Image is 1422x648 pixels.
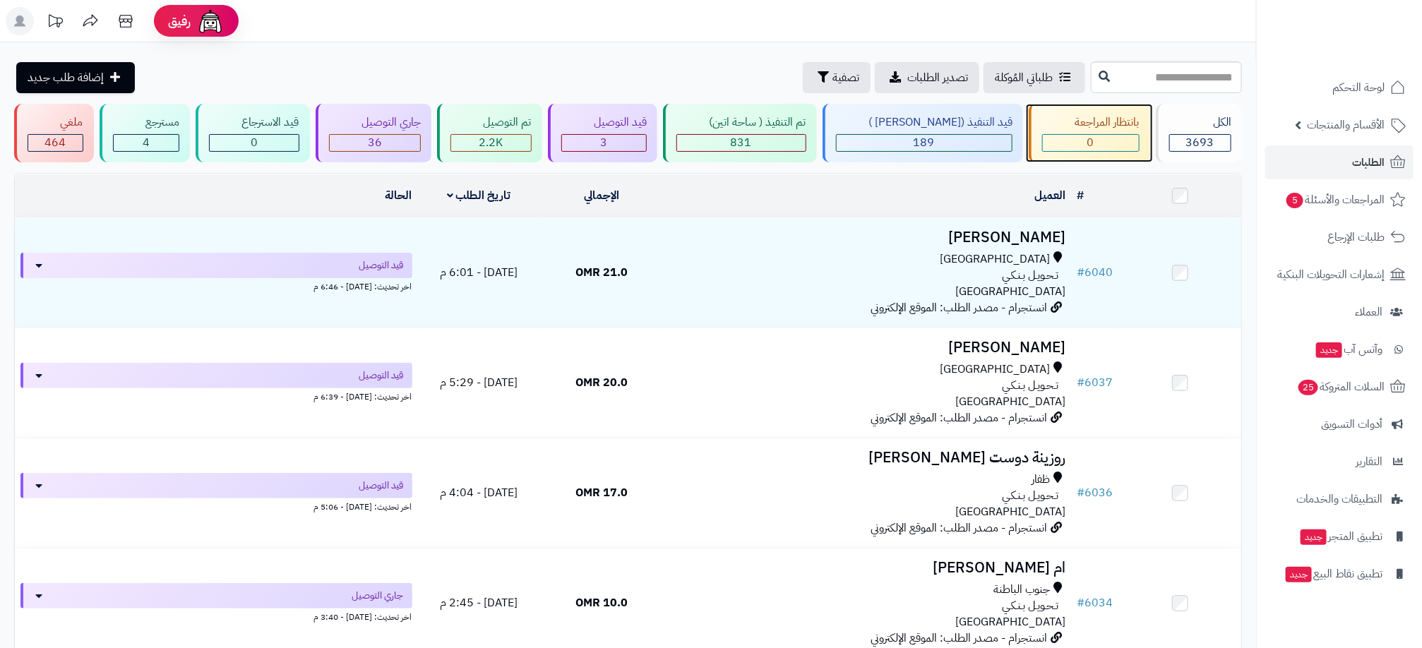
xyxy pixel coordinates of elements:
button: تصفية [803,62,871,93]
span: جنوب الباطنة [993,582,1050,598]
h3: ام [PERSON_NAME] [669,560,1065,576]
span: # [1077,374,1085,391]
span: الطلبات [1352,152,1385,172]
span: 20.0 OMR [575,374,628,391]
span: جديد [1301,529,1327,545]
span: تطبيق نقاط البيع [1284,564,1382,584]
div: قيد الاسترجاع [209,114,299,131]
span: تصدير الطلبات [907,69,968,86]
div: تم التوصيل [450,114,532,131]
span: 21.0 OMR [575,264,628,281]
div: 831 [677,135,806,151]
span: انستجرام - مصدر الطلب: الموقع الإلكتروني [871,409,1047,426]
div: 36 [330,135,421,151]
a: قيد الاسترجاع 0 [193,104,313,162]
span: وآتس آب [1315,340,1382,359]
a: الإجمالي [584,187,619,204]
div: اخر تحديث: [DATE] - 5:06 م [20,498,412,513]
span: [DATE] - 5:29 م [440,374,518,391]
a: العملاء [1265,295,1414,329]
span: التقارير [1356,452,1382,472]
span: 2.2K [479,134,503,151]
span: طلباتي المُوكلة [995,69,1053,86]
a: التطبيقات والخدمات [1265,482,1414,516]
span: التطبيقات والخدمات [1296,489,1382,509]
a: طلبات الإرجاع [1265,220,1414,254]
h3: روزينة دوست [PERSON_NAME] [669,450,1065,466]
span: الأقسام والمنتجات [1307,115,1385,135]
span: [DATE] - 4:04 م [440,484,518,501]
div: اخر تحديث: [DATE] - 6:39 م [20,388,412,403]
span: ظفار [1032,472,1050,488]
div: 4 [114,135,179,151]
span: 4 [143,134,150,151]
span: قيد التوصيل [359,368,404,383]
div: جاري التوصيل [329,114,422,131]
a: الحالة [386,187,412,204]
span: رفيق [168,13,191,30]
a: #6036 [1077,484,1113,501]
h3: [PERSON_NAME] [669,229,1065,246]
a: #6037 [1077,374,1113,391]
span: # [1077,484,1085,501]
a: المراجعات والأسئلة5 [1265,183,1414,217]
a: مسترجع 4 [97,104,193,162]
span: انستجرام - مصدر الطلب: الموقع الإلكتروني [871,299,1047,316]
span: [GEOGRAPHIC_DATA] [955,613,1065,630]
span: العملاء [1355,302,1382,322]
span: تصفية [832,69,859,86]
a: وآتس آبجديد [1265,332,1414,366]
span: 831 [731,134,752,151]
div: تم التنفيذ ( ساحة اتين) [676,114,806,131]
span: 189 [914,134,935,151]
span: [GEOGRAPHIC_DATA] [940,251,1050,268]
a: السلات المتروكة25 [1265,370,1414,404]
a: لوحة التحكم [1265,71,1414,104]
span: # [1077,594,1085,611]
div: 3 [562,135,647,151]
span: المراجعات والأسئلة [1285,190,1385,210]
span: [DATE] - 6:01 م [440,264,518,281]
a: قيد التوصيل 3 [545,104,661,162]
span: # [1077,264,1085,281]
div: 2166 [451,135,531,151]
span: 5 [1286,193,1303,208]
span: تـحـويـل بـنـكـي [1002,598,1058,614]
img: ai-face.png [196,7,225,35]
span: 36 [368,134,382,151]
div: اخر تحديث: [DATE] - 6:46 م [20,278,412,293]
span: 0 [251,134,258,151]
span: تـحـويـل بـنـكـي [1002,378,1058,394]
span: 25 [1298,380,1318,395]
a: أدوات التسويق [1265,407,1414,441]
span: إضافة طلب جديد [28,69,104,86]
div: اخر تحديث: [DATE] - 3:40 م [20,608,412,623]
span: السلات المتروكة [1297,377,1385,397]
a: إشعارات التحويلات البنكية [1265,258,1414,292]
h3: [PERSON_NAME] [669,340,1065,356]
a: العميل [1034,187,1065,204]
span: [GEOGRAPHIC_DATA] [940,361,1050,378]
div: 0 [1043,135,1139,151]
span: تـحـويـل بـنـكـي [1002,268,1058,284]
div: بانتظار المراجعة [1042,114,1140,131]
span: [GEOGRAPHIC_DATA] [955,393,1065,410]
div: قيد التنفيذ ([PERSON_NAME] ) [836,114,1013,131]
span: 17.0 OMR [575,484,628,501]
div: 189 [837,135,1012,151]
a: # [1077,187,1084,204]
span: قيد التوصيل [359,479,404,493]
span: 464 [44,134,66,151]
span: [GEOGRAPHIC_DATA] [955,503,1065,520]
div: الكل [1169,114,1232,131]
a: تحديثات المنصة [37,7,73,39]
a: تطبيق نقاط البيعجديد [1265,557,1414,591]
a: تم التنفيذ ( ساحة اتين) 831 [660,104,820,162]
div: 0 [210,135,299,151]
span: انستجرام - مصدر الطلب: الموقع الإلكتروني [871,520,1047,536]
a: تطبيق المتجرجديد [1265,520,1414,553]
a: ملغي 464 [11,104,97,162]
span: طلبات الإرجاع [1327,227,1385,247]
span: جاري التوصيل [352,589,404,603]
a: جاري التوصيل 36 [313,104,435,162]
